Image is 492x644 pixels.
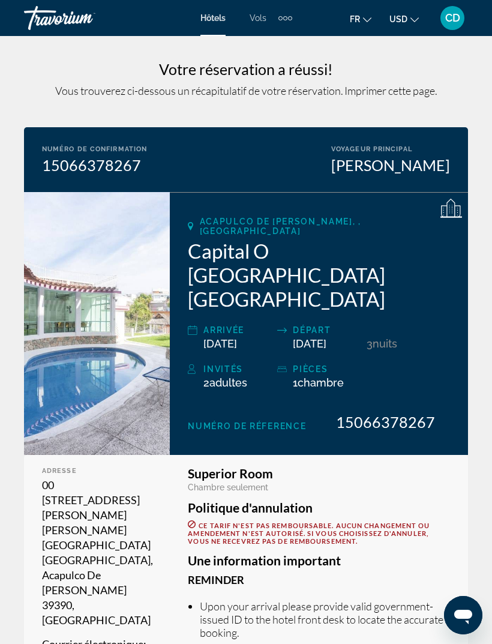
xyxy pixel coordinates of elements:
a: Hôtels [200,13,226,23]
span: Numéro de réference [188,421,306,431]
a: Vols [250,13,266,23]
iframe: Bouton de lancement de la fenêtre de messagerie [444,596,482,634]
span: Ce tarif n'est pas remboursable. Aucun changement ou amendement n'est autorisé. Si vous choisisse... [188,522,430,545]
span: [DATE] [293,337,326,350]
div: Arrivée [203,323,271,337]
h3: Superior Room [188,467,450,480]
span: fr [350,14,360,24]
span: Chambre seulement [188,483,268,492]
a: Travorium [24,2,144,34]
span: nuits [373,337,397,350]
div: 15066378267 [42,156,147,174]
span: [DATE] [203,337,237,350]
span: 3 [367,337,373,350]
button: Change language [350,10,371,28]
b: Reminder [188,573,244,586]
div: Voyageur principal [331,145,450,153]
span: Adultes [209,376,247,389]
span: Acapulco De [PERSON_NAME], , [GEOGRAPHIC_DATA] [200,217,450,236]
button: Extra navigation items [278,8,292,28]
div: Adresse [42,467,152,475]
span: Chambre [298,376,344,389]
span: 1 [293,376,344,389]
p: 00 [STREET_ADDRESS][PERSON_NAME][PERSON_NAME] [GEOGRAPHIC_DATA] [GEOGRAPHIC_DATA], Acapulco De [P... [42,478,152,628]
button: User Menu [437,5,468,31]
span: USD [389,14,407,24]
span: Vous trouverez ci-dessous un récapitulatif de votre réservation. [55,84,343,97]
div: Numéro de confirmation [42,145,147,153]
span: 2 [203,376,247,389]
button: Change currency [389,10,419,28]
div: Invités [203,362,271,376]
span: CD [445,12,460,24]
span: 15066378267 [336,413,435,431]
li: Upon your arrival please provide valid government-issued ID to the hotel front desk to locate the... [200,600,450,639]
h3: Votre réservation a réussi! [24,60,468,78]
div: [PERSON_NAME] [331,156,450,174]
span: Imprimer cette page . [344,84,437,97]
h2: Capital O [GEOGRAPHIC_DATA] [GEOGRAPHIC_DATA] [188,239,450,311]
div: Départ [293,323,361,337]
h3: Politique d'annulation [188,501,450,514]
div: pièces [293,362,361,376]
h3: Une information important [188,554,450,567]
